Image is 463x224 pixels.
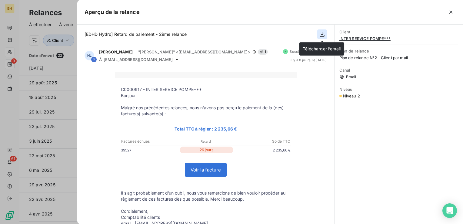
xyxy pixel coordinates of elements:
[99,49,133,54] span: [PERSON_NAME]
[339,55,458,60] span: Plan de relance N°2 - Client par mail
[291,58,327,62] span: il y a 8 jours , le [DATE]
[121,190,291,202] p: Il s’agit probablement d’un oubli, nous vous remercions de bien vouloir procéder au règlement de ...
[121,93,291,99] p: Bonjour,
[180,147,233,153] p: 26 jours
[138,49,251,54] span: "[PERSON_NAME]" <[EMAIL_ADDRESS][DOMAIN_NAME]>
[339,87,458,92] span: Niveau
[339,49,458,53] span: Plan de relance
[339,29,458,34] span: Client
[339,68,458,73] span: Canal
[343,93,360,98] span: Niveau 2
[135,50,136,54] span: -
[235,147,291,153] p: 2 235,66 €
[85,8,140,16] h5: Aperçu de la relance
[234,139,290,144] p: Solde TTC
[99,57,102,62] span: À
[185,163,226,176] a: Voir la facture
[121,125,291,132] p: Total TTC à régler : 2 235,66 €
[258,49,268,55] span: 1
[85,51,94,60] div: NL
[121,105,291,117] p: Malgré nos précédentes relances, nous n'avons pas perçu le paiement de la (des) facture(s) suivan...
[442,203,457,218] div: Open Intercom Messenger
[339,74,458,79] span: Email
[121,87,291,93] p: C0000917 - INTER SERVICE POMPE***
[121,208,291,214] p: Cordialement,
[104,57,173,62] span: [EMAIL_ADDRESS][DOMAIN_NAME]
[290,50,327,53] span: Succès - Email envoyé
[178,139,234,144] p: Retard
[121,214,291,220] p: Comptabilité clients
[303,46,341,51] span: Télécharger l’email
[339,36,458,41] span: INTER SERVICE POMPE***
[121,147,178,153] p: 39527
[85,32,187,37] span: [EDHD Hydro] Retard de paiement - 2ème relance
[121,139,177,144] p: Factures échues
